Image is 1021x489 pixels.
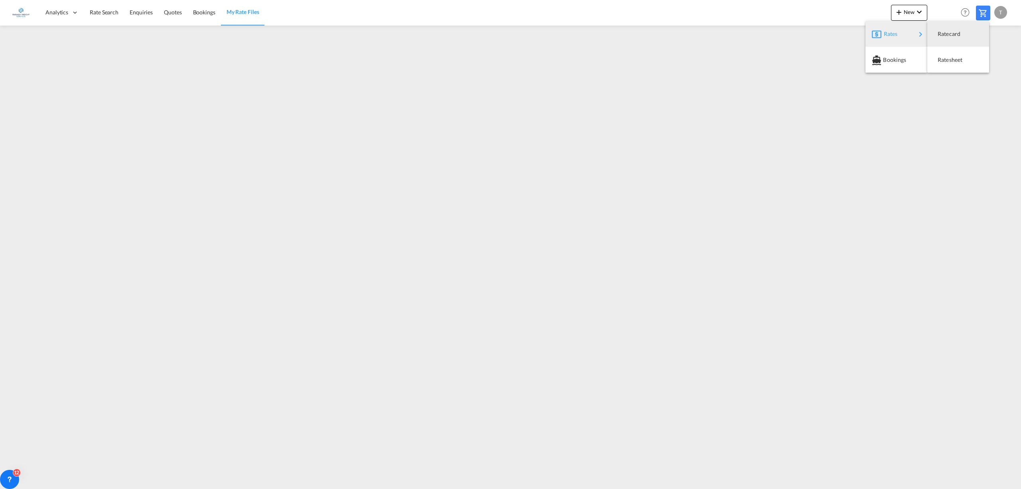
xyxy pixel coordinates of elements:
span: Ratecard [938,26,946,42]
md-icon: icon-chevron-right [916,30,925,39]
div: Ratesheet [934,50,983,70]
button: Bookings [865,47,927,73]
span: Bookings [883,52,892,68]
div: Ratecard [934,24,983,44]
div: Bookings [872,50,921,70]
span: Rates [884,26,893,42]
span: Ratesheet [938,52,946,68]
